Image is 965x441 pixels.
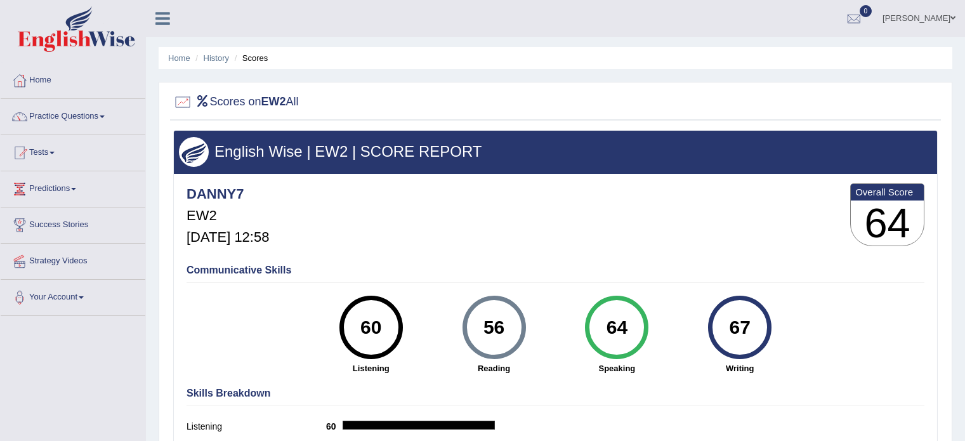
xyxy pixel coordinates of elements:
[1,244,145,275] a: Strategy Videos
[168,53,190,63] a: Home
[204,53,229,63] a: History
[439,362,549,374] strong: Reading
[187,187,269,202] h4: DANNY7
[1,63,145,95] a: Home
[855,187,919,197] b: Overall Score
[1,207,145,239] a: Success Stories
[179,137,209,167] img: wings.png
[326,421,343,431] b: 60
[1,280,145,312] a: Your Account
[187,265,924,276] h4: Communicative Skills
[187,230,269,245] h5: [DATE] 12:58
[187,208,269,223] h5: EW2
[471,301,517,354] div: 56
[187,388,924,399] h4: Skills Breakdown
[851,201,924,246] h3: 64
[1,171,145,203] a: Predictions
[316,362,426,374] strong: Listening
[1,99,145,131] a: Practice Questions
[1,135,145,167] a: Tests
[860,5,872,17] span: 0
[594,301,640,354] div: 64
[179,143,932,160] h3: English Wise | EW2 | SCORE REPORT
[561,362,672,374] strong: Speaking
[232,52,268,64] li: Scores
[717,301,763,354] div: 67
[261,95,286,108] b: EW2
[348,301,394,354] div: 60
[173,93,299,112] h2: Scores on All
[187,420,326,433] label: Listening
[685,362,795,374] strong: Writing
